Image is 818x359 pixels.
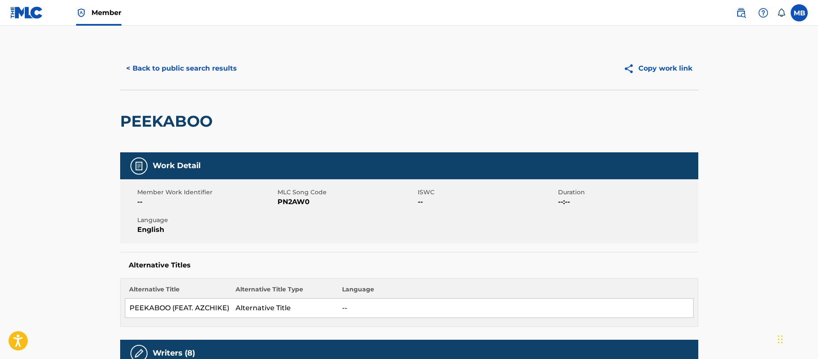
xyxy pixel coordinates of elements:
img: help [758,8,768,18]
div: User Menu [791,4,808,21]
span: PN2AW0 [278,197,416,207]
img: MLC Logo [10,6,43,19]
img: Writers [134,348,144,359]
span: Member Work Identifier [137,188,275,197]
div: Drag [778,326,783,352]
button: Copy work link [617,58,698,79]
div: Notifications [777,9,786,17]
td: Alternative Title [231,299,338,318]
td: -- [338,299,693,318]
th: Language [338,285,693,299]
iframe: Chat Widget [775,318,818,359]
img: Work Detail [134,161,144,171]
span: MLC Song Code [278,188,416,197]
td: PEEKABOO (FEAT. AZCHIKE) [125,299,231,318]
img: Top Rightsholder [76,8,86,18]
h5: Alternative Titles [129,261,690,270]
button: < Back to public search results [120,58,243,79]
h2: PEEKABOO [120,112,217,131]
a: Public Search [732,4,750,21]
span: Member [92,8,121,18]
h5: Work Detail [153,161,201,171]
span: English [137,225,275,235]
span: -- [137,197,275,207]
span: --:-- [558,197,696,207]
th: Alternative Title [125,285,231,299]
span: -- [418,197,556,207]
img: Copy work link [623,63,638,74]
h5: Writers (8) [153,348,195,358]
span: ISWC [418,188,556,197]
th: Alternative Title Type [231,285,338,299]
span: Duration [558,188,696,197]
img: search [736,8,746,18]
span: Language [137,216,275,225]
iframe: Resource Center [794,232,818,301]
div: Help [755,4,772,21]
